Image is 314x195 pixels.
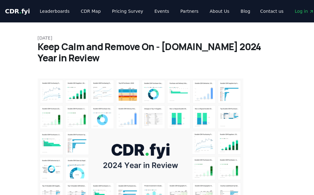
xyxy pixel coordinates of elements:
a: CDR Map [76,6,106,17]
span: Log in [295,8,314,14]
a: Events [149,6,174,17]
span: . [19,7,21,15]
h1: Keep Calm and Remove On - [DOMAIN_NAME] 2024 Year in Review [38,41,277,64]
a: CDR.fyi [5,7,30,16]
p: [DATE] [38,35,277,41]
span: CDR fyi [5,7,30,15]
a: Partners [176,6,204,17]
a: Pricing Survey [107,6,148,17]
a: About Us [205,6,234,17]
a: Blog [236,6,255,17]
a: Leaderboards [35,6,75,17]
nav: Main [35,6,255,17]
a: Contact us [255,6,288,17]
